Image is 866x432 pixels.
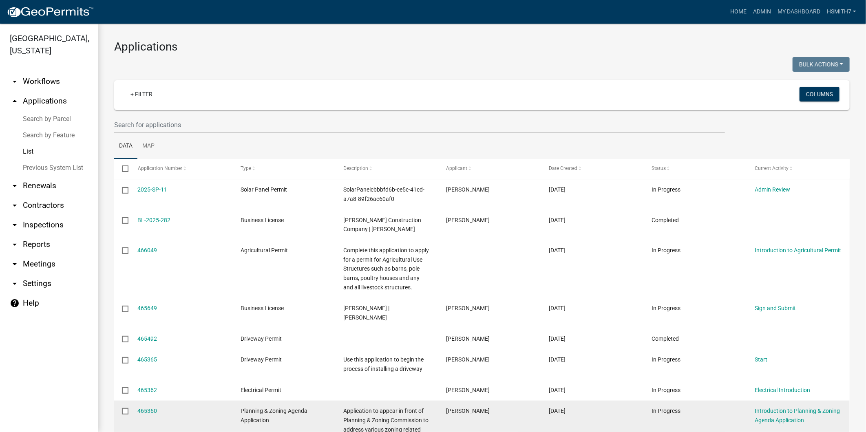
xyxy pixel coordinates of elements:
[652,247,681,253] span: In Progress
[10,96,20,106] i: arrow_drop_up
[138,335,157,342] a: 465492
[241,387,281,393] span: Electrical Permit
[241,217,284,223] span: Business License
[114,159,130,179] datatable-header-cell: Select
[541,159,644,179] datatable-header-cell: Date Created
[241,408,307,423] span: Planning & Zoning Agenda Application
[446,305,490,311] span: Jacqueline McCoy
[446,165,467,171] span: Applicant
[755,186,790,193] a: Admin Review
[644,159,747,179] datatable-header-cell: Status
[438,159,541,179] datatable-header-cell: Applicant
[343,247,429,291] span: Complete this application to apply for a permit for Agricultural Use Structures such as barns, po...
[755,165,789,171] span: Current Activity
[652,165,666,171] span: Status
[793,57,850,72] button: Bulk Actions
[241,356,282,363] span: Driveway Permit
[549,387,566,393] span: 08/18/2025
[343,165,368,171] span: Description
[774,4,824,20] a: My Dashboard
[652,186,681,193] span: In Progress
[138,305,157,311] a: 465649
[652,408,681,414] span: In Progress
[652,217,679,223] span: Completed
[130,159,232,179] datatable-header-cell: Application Number
[549,217,566,223] span: 08/19/2025
[727,4,750,20] a: Home
[750,4,774,20] a: Admin
[241,186,287,193] span: Solar Panel Permit
[10,220,20,230] i: arrow_drop_down
[10,298,20,308] i: help
[336,159,438,179] datatable-header-cell: Description
[824,4,859,20] a: hsmith7
[10,259,20,269] i: arrow_drop_down
[114,117,725,133] input: Search for applications
[549,186,566,193] span: 08/20/2025
[800,87,839,101] button: Columns
[549,408,566,414] span: 08/18/2025
[549,356,566,363] span: 08/18/2025
[138,408,157,414] a: 465360
[138,356,157,363] a: 465365
[446,217,490,223] span: Mark Webb
[549,305,566,311] span: 08/18/2025
[343,356,424,372] span: Use this application to begin the process of installing a driveway
[138,387,157,393] a: 465362
[10,77,20,86] i: arrow_drop_down
[652,387,681,393] span: In Progress
[241,335,282,342] span: Driveway Permit
[549,335,566,342] span: 08/18/2025
[755,387,810,393] a: Electrical Introduction
[138,165,182,171] span: Application Number
[446,408,490,414] span: Kyle Beatty
[755,247,841,253] a: Introduction to Agricultural Permit
[10,181,20,191] i: arrow_drop_down
[549,247,566,253] span: 08/19/2025
[138,186,168,193] a: 2025-SP-11
[755,356,767,363] a: Start
[114,40,850,54] h3: Applications
[138,247,157,253] a: 466049
[124,87,159,101] a: + Filter
[446,335,490,342] span: Alvin David Emfinger Sr
[755,305,796,311] a: Sign and Submit
[10,240,20,249] i: arrow_drop_down
[241,305,284,311] span: Business License
[137,133,159,159] a: Map
[10,201,20,210] i: arrow_drop_down
[241,247,288,253] span: Agricultural Permit
[446,186,490,193] span: Matthew Thomas Markham
[755,408,840,423] a: Introduction to Planning & Zoning Agenda Application
[549,165,578,171] span: Date Created
[446,387,490,393] span: Kyle Beatty
[446,356,490,363] span: Kyle Beatty
[10,279,20,289] i: arrow_drop_down
[652,305,681,311] span: In Progress
[652,335,679,342] span: Completed
[114,133,137,159] a: Data
[233,159,336,179] datatable-header-cell: Type
[138,217,171,223] a: BL-2025-282
[241,165,251,171] span: Type
[652,356,681,363] span: In Progress
[343,305,389,321] span: Mike McCoy | McCoy, Jackie
[343,217,421,233] span: Mark Webb Construction Company | Webb, Mark
[343,186,424,202] span: SolarPanelcbbbfd6b-ce5c-41cd-a7a8-89f26ae60af0
[747,159,850,179] datatable-header-cell: Current Activity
